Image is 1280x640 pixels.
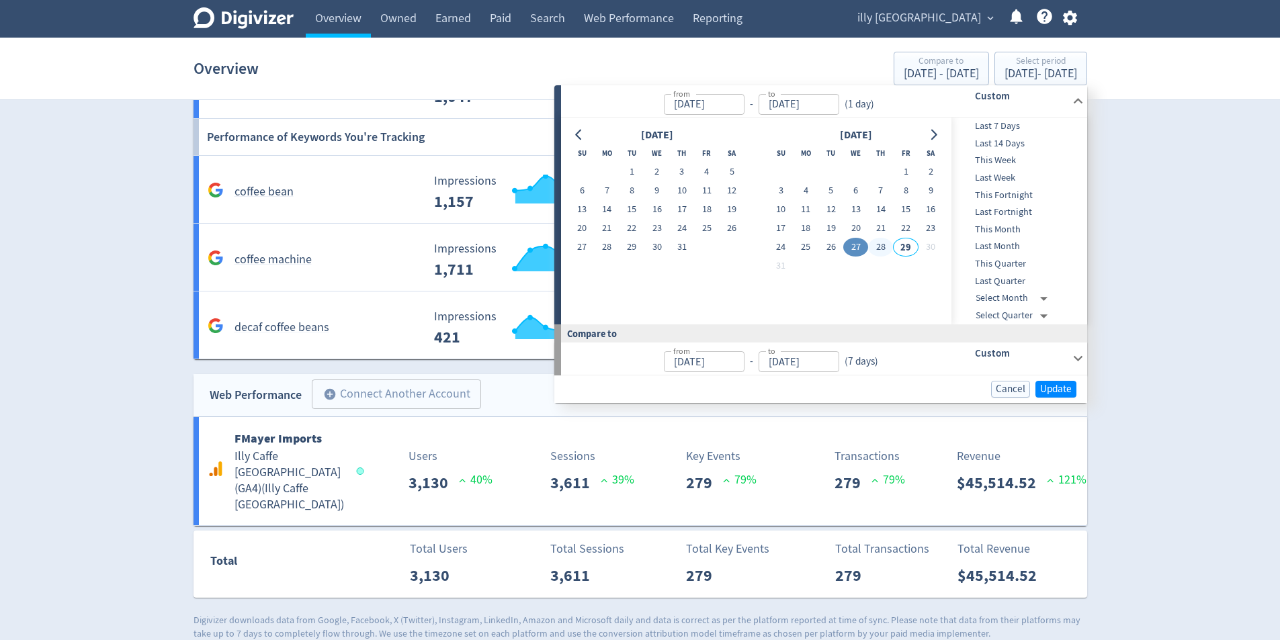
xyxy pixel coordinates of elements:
p: Key Events [686,447,757,465]
div: This Quarter [951,255,1084,273]
p: 279 [835,471,871,495]
th: Saturday [720,144,744,163]
button: Update [1035,381,1076,398]
button: 26 [720,219,744,238]
label: from [673,88,690,99]
th: Sunday [769,144,794,163]
button: 3 [669,163,694,181]
h5: Illy Caffe [GEOGRAPHIC_DATA] (GA4) ( Illy Caffe [GEOGRAPHIC_DATA] ) [234,449,344,513]
div: Last 7 Days [951,118,1084,135]
button: 22 [893,219,918,238]
button: 10 [669,181,694,200]
th: Wednesday [644,144,669,163]
th: Sunday [570,144,595,163]
button: 17 [769,219,794,238]
button: 10 [769,200,794,219]
button: Connect Another Account [312,379,481,409]
div: Last 14 Days [951,135,1084,152]
button: 22 [620,219,644,238]
button: 14 [868,200,893,219]
span: Last 14 Days [951,136,1084,151]
th: Tuesday [818,144,843,163]
div: [DATE] - [DATE] [1005,68,1077,80]
a: coffee bean Impressions 1,157 Impressions 1,157 31% Clicks 12 Clicks 12 29% Avg. Position 27.13 A... [194,156,1087,224]
button: 25 [794,238,818,257]
p: 121 % [1047,471,1086,489]
button: 2 [919,163,943,181]
span: This Week [951,153,1084,168]
h1: Overview [194,47,259,90]
button: 8 [893,181,918,200]
button: 5 [818,181,843,200]
button: 24 [669,219,694,238]
button: 11 [694,181,719,200]
span: Last 7 Days [951,119,1084,134]
p: 3,611 [550,563,601,588]
a: FMayer ImportsIlly Caffe [GEOGRAPHIC_DATA] (GA4)(Illy Caffe [GEOGRAPHIC_DATA])Users3,130 40%Sessi... [194,417,1087,525]
p: Digivizer downloads data from Google, Facebook, X (Twitter), Instagram, LinkedIn, Amazon and Micr... [194,614,1087,640]
span: This Fortnight [951,188,1084,203]
button: 5 [720,163,744,181]
button: 12 [720,181,744,200]
button: 12 [818,200,843,219]
th: Thursday [669,144,694,163]
p: Total Key Events [686,540,769,558]
div: Last Quarter [951,273,1084,290]
h6: Performance of Keywords You're Tracking [207,119,425,155]
p: 279 [686,563,723,588]
span: illy [GEOGRAPHIC_DATA] [857,7,981,29]
button: Go to next month [924,126,943,144]
a: decaf coffee beans Impressions 421 Impressions 421 34% Clicks 0 Clicks 0 _ 0% Avg. Position 27.64... [194,291,1087,359]
button: 26 [818,238,843,257]
div: Select Quarter [976,307,1053,324]
div: Last Week [951,169,1084,187]
p: Total Transactions [835,540,929,558]
div: - [744,97,759,112]
div: Web Performance [210,385,302,405]
svg: Impressions 1,711 [427,242,629,278]
button: 30 [919,238,943,257]
button: 23 [919,219,943,238]
button: 21 [595,219,620,238]
div: Total [210,551,342,577]
svg: Impressions 421 [427,310,629,346]
button: 25 [694,219,719,238]
div: [DATE] - [DATE] [904,68,979,80]
button: Cancel [991,381,1030,398]
div: This Fortnight [951,187,1084,204]
button: 6 [570,181,595,200]
button: 15 [620,200,644,219]
button: 4 [694,163,719,181]
button: 27 [570,238,595,257]
span: Update [1040,384,1072,394]
label: to [768,88,775,99]
div: from-to(1 day)Custom [561,85,1087,118]
p: 279 [835,563,872,588]
button: 20 [570,219,595,238]
button: 29 [620,238,644,257]
button: 9 [919,181,943,200]
button: 13 [570,200,595,219]
div: Compare to [904,56,979,68]
span: Last Week [951,171,1084,185]
p: Transactions [835,447,905,465]
th: Wednesday [843,144,868,163]
button: 9 [644,181,669,200]
p: 3,130 [410,563,460,588]
button: 17 [669,200,694,219]
button: 21 [868,219,893,238]
nav: presets [951,118,1084,324]
button: 19 [818,219,843,238]
p: 39 % [601,471,634,489]
div: Select Month [976,289,1053,307]
p: Revenue [957,447,1086,465]
th: Monday [794,144,818,163]
div: Last Month [951,238,1084,255]
h5: coffee machine [234,252,312,268]
p: Users [409,447,493,465]
p: $45,514.52 [957,563,1048,588]
span: This Month [951,222,1084,237]
p: 279 [686,471,723,495]
span: Last Fortnight [951,205,1084,220]
a: Connect Another Account [302,381,481,409]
